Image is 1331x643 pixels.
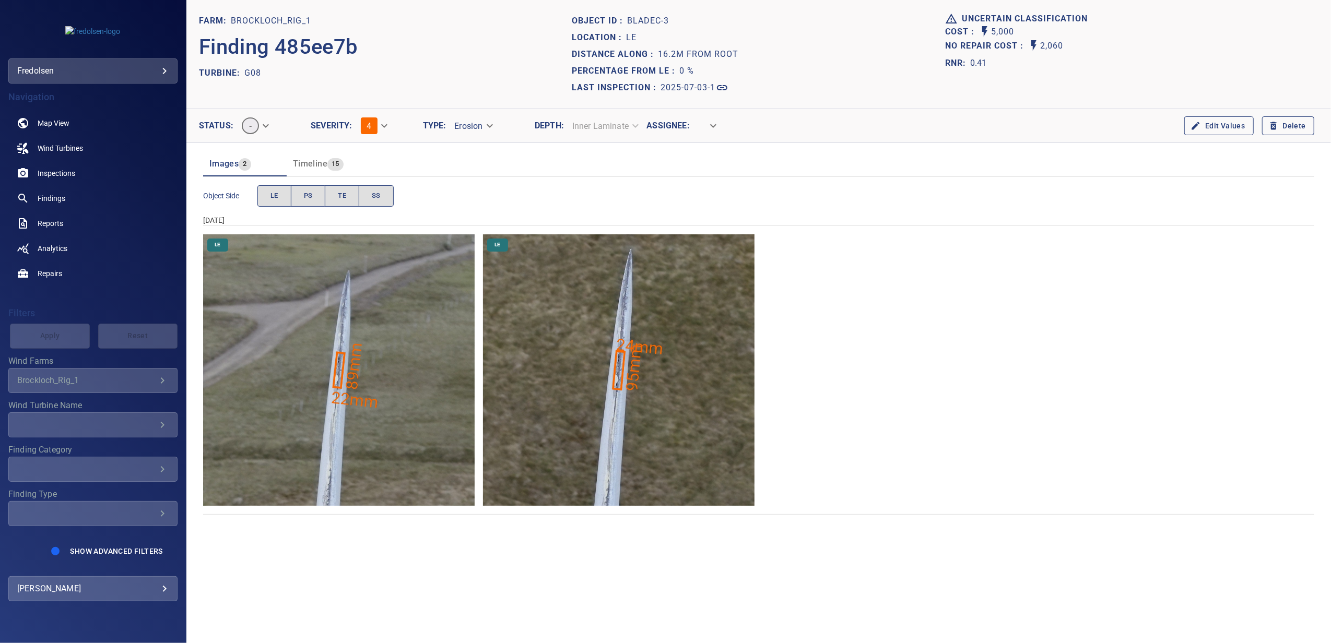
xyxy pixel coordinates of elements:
[8,446,178,454] label: Finding Category
[572,48,658,61] p: Distance along :
[203,234,475,506] img: Brockloch_Rig_1/G08/2025-07-03-1/2025-07-03-1/image89wp101.jpg
[661,81,728,94] a: 2025-07-03-1
[658,48,739,61] p: 16.2m from root
[8,401,178,410] label: Wind Turbine Name
[1040,39,1063,53] p: 2,060
[8,308,178,318] h4: Filters
[628,15,669,27] p: bladeC-3
[38,193,65,204] span: Findings
[690,117,723,135] div: ​
[311,122,352,130] label: Severity :
[231,15,311,27] p: Brockloch_Rig_1
[488,241,507,248] span: LE
[244,67,261,79] p: G08
[8,111,178,136] a: map noActive
[199,122,233,130] label: Status :
[564,117,645,135] div: Inner Laminate
[199,15,231,27] p: FARM:
[64,543,169,559] button: Show Advanced Filters
[293,159,327,169] span: Timeline
[627,31,637,44] p: LE
[199,31,358,63] p: Finding 485ee7b
[257,185,291,207] button: LE
[8,261,178,286] a: repairs noActive
[979,25,991,38] svg: Auto Cost
[1262,116,1314,136] button: Delete
[423,122,446,130] label: Type :
[572,81,661,94] p: Last Inspection :
[359,185,394,207] button: SS
[203,190,257,201] span: Object Side
[1184,116,1253,136] button: Edit Values
[38,143,83,153] span: Wind Turbines
[208,241,227,248] span: LE
[270,190,278,202] span: LE
[945,39,1028,53] span: Projected additional costs incurred by waiting 1 year to repair. This is a function of possible i...
[572,15,628,27] p: Object ID :
[65,26,120,37] img: fredolsen-logo
[203,215,1314,225] div: [DATE]
[239,158,251,170] span: 2
[970,57,987,69] p: 0.41
[483,234,755,506] img: Brockloch_Rig_1/G08/2025-07-03-1/2025-07-03-1/image88wp100.jpg
[945,57,970,69] h1: RNR:
[243,121,258,131] span: -
[291,185,326,207] button: PS
[945,55,987,72] span: The ratio of the additional incurred cost of repair in 1 year and the cost of repairing today. Fi...
[945,25,979,39] span: The base labour and equipment costs to repair the finding. Does not include the loss of productio...
[446,117,499,135] div: Erosion
[304,190,313,202] span: PS
[38,268,62,279] span: Repairs
[17,375,156,385] div: Brockloch_Rig_1
[8,211,178,236] a: reports noActive
[945,41,1028,51] h1: No Repair Cost :
[38,243,67,254] span: Analytics
[327,158,344,170] span: 15
[8,457,178,482] div: Finding Category
[17,580,169,597] div: [PERSON_NAME]
[572,31,627,44] p: Location :
[8,92,178,102] h4: Navigation
[8,136,178,161] a: windturbines noActive
[8,161,178,186] a: inspections noActive
[646,122,689,130] label: Assignee :
[38,118,69,128] span: Map View
[70,547,162,555] span: Show Advanced Filters
[8,412,178,437] div: Wind Turbine Name
[1028,39,1040,52] svg: Auto No Repair Cost
[8,490,178,498] label: Finding Type
[372,190,381,202] span: SS
[8,368,178,393] div: Wind Farms
[8,186,178,211] a: findings noActive
[962,14,1092,24] h1: Uncertain classification
[535,122,564,130] label: Depth :
[38,168,75,178] span: Inspections
[8,58,178,84] div: fredolsen
[233,113,276,138] div: -
[8,357,178,365] label: Wind Farms
[209,159,239,169] span: Images
[199,67,244,79] p: TURBINE:
[17,63,169,79] div: fredolsen
[38,218,63,229] span: Reports
[352,113,394,138] div: 4
[338,190,346,202] span: TE
[991,25,1014,39] p: 5,000
[367,121,371,131] span: 4
[257,185,394,207] div: objectSide
[8,236,178,261] a: analytics noActive
[680,65,694,77] p: 0 %
[945,27,979,37] h1: Cost :
[661,81,716,94] p: 2025-07-03-1
[325,185,359,207] button: TE
[8,501,178,526] div: Finding Type
[572,65,680,77] p: Percentage from LE :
